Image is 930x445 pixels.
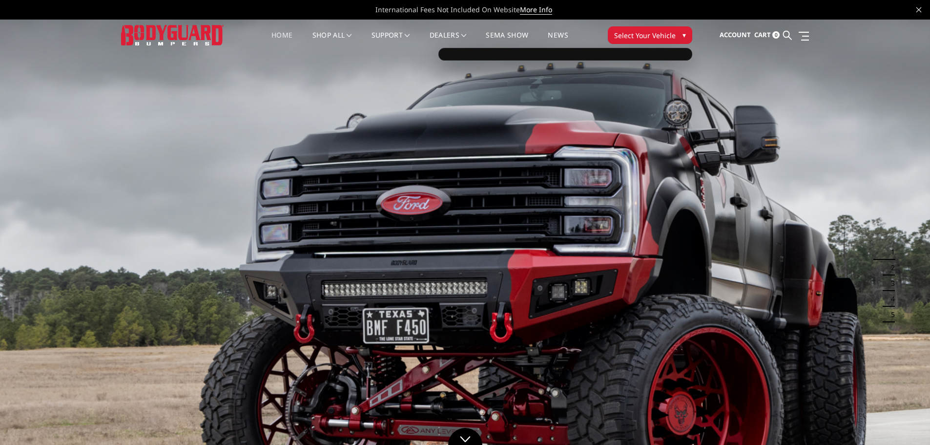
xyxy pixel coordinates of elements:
[754,22,780,48] a: Cart 0
[885,275,895,291] button: 3 of 5
[312,32,352,51] a: shop all
[548,32,568,51] a: News
[682,30,686,40] span: ▾
[520,5,552,15] a: More Info
[608,26,692,44] button: Select Your Vehicle
[772,31,780,39] span: 0
[754,30,771,39] span: Cart
[885,244,895,260] button: 1 of 5
[720,30,751,39] span: Account
[720,22,751,48] a: Account
[885,260,895,275] button: 2 of 5
[486,32,528,51] a: SEMA Show
[885,291,895,307] button: 4 of 5
[430,32,467,51] a: Dealers
[885,307,895,322] button: 5 of 5
[614,30,676,41] span: Select Your Vehicle
[271,32,292,51] a: Home
[372,32,410,51] a: Support
[448,428,482,445] a: Click to Down
[121,25,224,45] img: BODYGUARD BUMPERS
